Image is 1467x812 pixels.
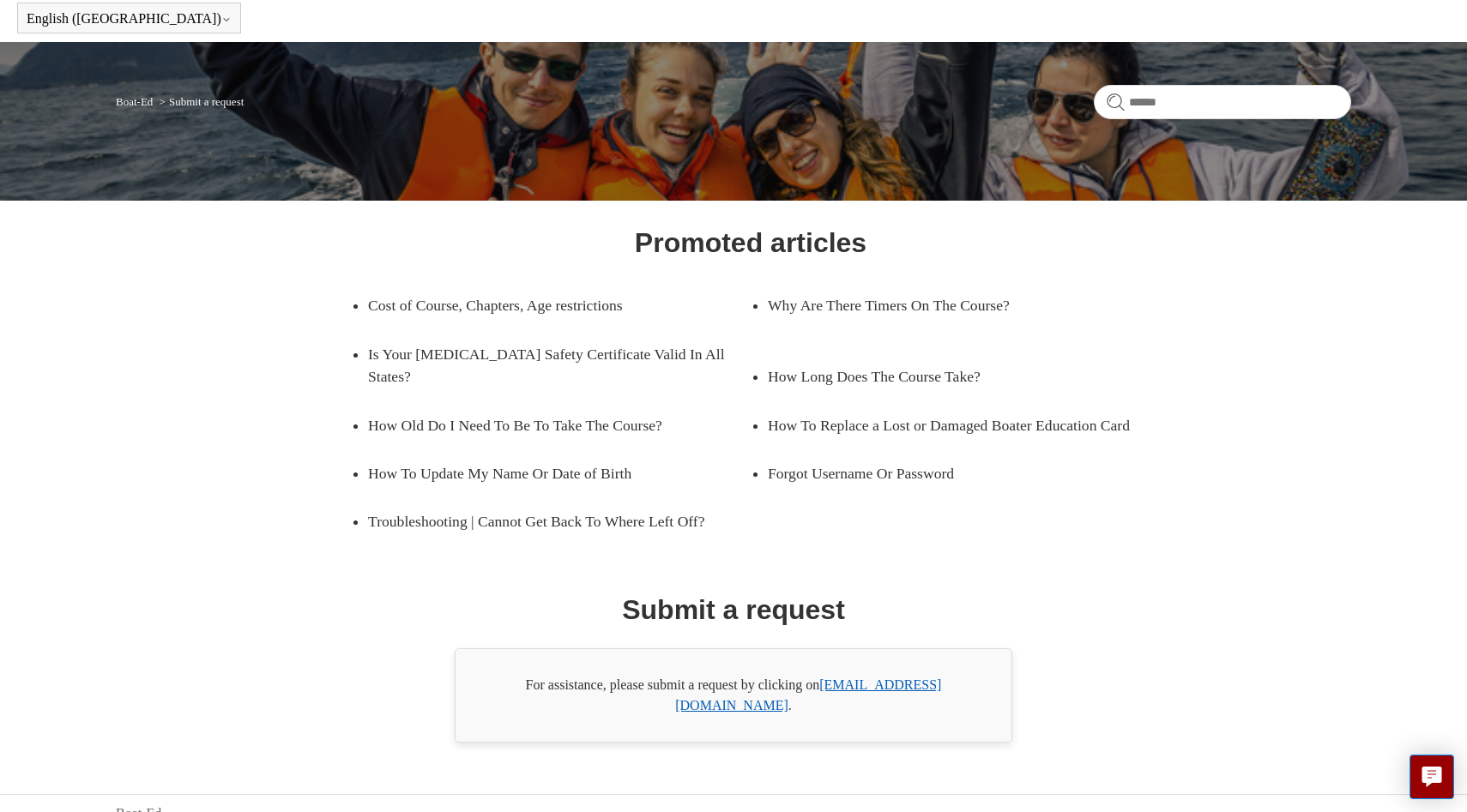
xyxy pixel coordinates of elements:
[622,589,845,630] h1: Submit a request
[368,281,725,329] a: Cost of Course, Chapters, Age restrictions
[768,401,1150,449] a: How To Replace a Lost or Damaged Boater Education Card
[635,222,866,263] h1: Promoted articles
[27,11,232,27] button: English ([GEOGRAPHIC_DATA])
[116,95,153,108] a: Boat-Ed
[1094,85,1351,119] input: Search
[368,401,725,449] a: How Old Do I Need To Be To Take The Course?
[156,95,244,108] li: Submit a request
[455,648,1012,743] div: For assistance, please submit a request by clicking on .
[368,449,725,497] a: How To Update My Name Or Date of Birth
[368,497,751,545] a: Troubleshooting | Cannot Get Back To Where Left Off?
[1410,755,1454,799] button: Live chat
[768,449,1125,497] a: Forgot Username Or Password
[116,95,156,108] li: Boat-Ed
[368,330,751,401] a: Is Your [MEDICAL_DATA] Safety Certificate Valid In All States?
[768,281,1125,329] a: Why Are There Timers On The Course?
[768,352,1125,400] a: How Long Does The Course Take?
